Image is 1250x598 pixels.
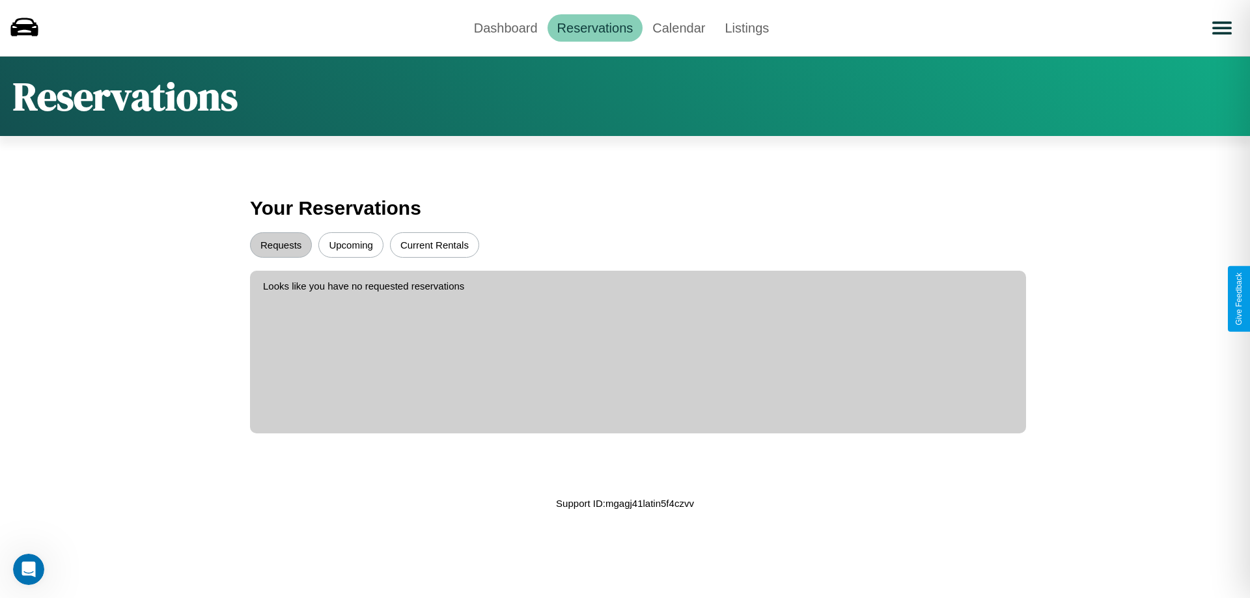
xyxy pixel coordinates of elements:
[464,14,548,42] a: Dashboard
[390,232,479,258] button: Current Rentals
[1234,273,1243,325] div: Give Feedback
[13,70,238,123] h1: Reservations
[548,14,643,42] a: Reservations
[1204,10,1240,46] button: Open menu
[715,14,779,42] a: Listings
[13,554,44,585] iframe: Intercom live chat
[318,232,383,258] button: Upcoming
[263,277,1013,295] p: Looks like you have no requested reservations
[556,495,694,512] p: Support ID: mgagj41latin5f4czvv
[250,232,312,258] button: Requests
[643,14,715,42] a: Calendar
[250,191,1000,226] h3: Your Reservations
